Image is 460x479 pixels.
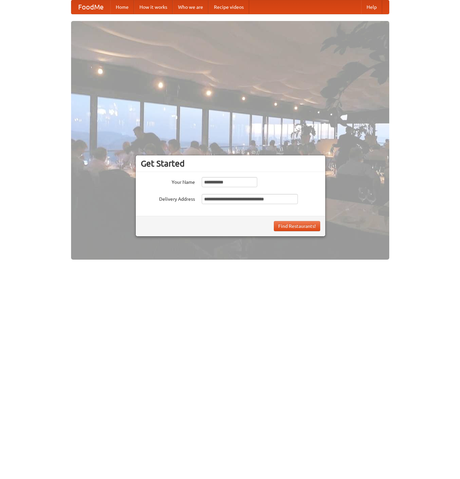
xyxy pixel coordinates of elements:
a: Home [110,0,134,14]
a: Help [361,0,382,14]
a: Who we are [173,0,209,14]
label: Your Name [141,177,195,186]
h3: Get Started [141,158,320,169]
label: Delivery Address [141,194,195,202]
a: Recipe videos [209,0,249,14]
a: FoodMe [71,0,110,14]
a: How it works [134,0,173,14]
button: Find Restaurants! [274,221,320,231]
